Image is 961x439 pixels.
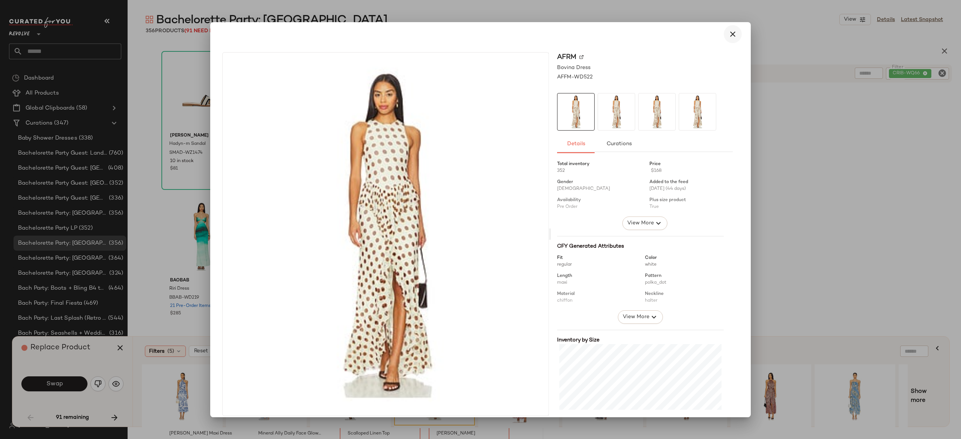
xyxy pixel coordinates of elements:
div: CFY Generated Attributes [557,242,724,250]
div: Inventory by Size [557,336,724,344]
span: AFFM-WD522 [557,73,593,81]
span: View More [627,219,654,228]
img: AFFM-WD522_V1.jpg [223,53,548,416]
span: AFRM [557,52,576,62]
span: Details [566,141,585,147]
span: Curations [606,141,632,147]
button: View More [618,310,663,324]
img: AFFM-WD522_V1.jpg [679,93,716,130]
button: View More [622,216,667,230]
span: View More [622,313,649,322]
img: svg%3e [579,55,584,59]
img: AFFM-WD522_V1.jpg [557,93,594,130]
span: Bovina Dress [557,64,590,72]
img: AFFM-WD522_V1.jpg [598,93,635,130]
img: AFFM-WD522_V1.jpg [639,93,675,130]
